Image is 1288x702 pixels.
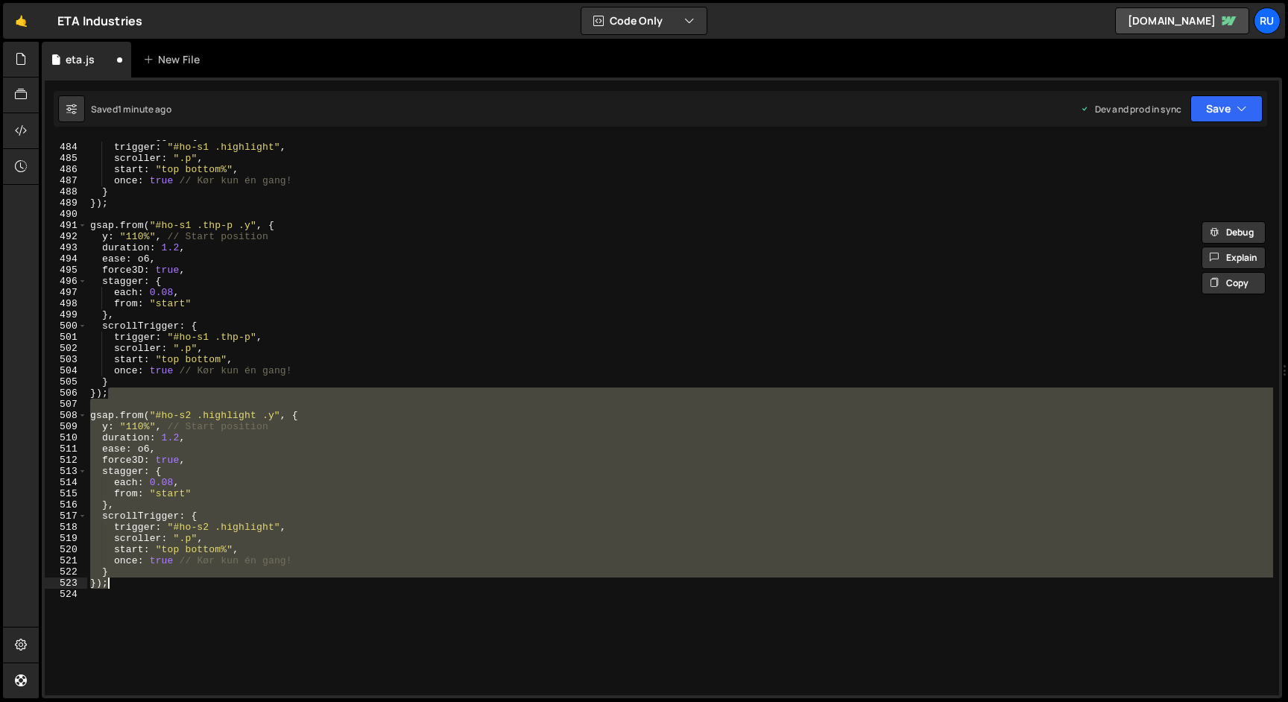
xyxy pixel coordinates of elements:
[91,103,171,116] div: Saved
[45,421,87,432] div: 509
[45,153,87,164] div: 485
[45,242,87,253] div: 493
[45,555,87,566] div: 521
[45,499,87,510] div: 516
[45,265,87,276] div: 495
[45,142,87,153] div: 484
[45,343,87,354] div: 502
[57,12,142,30] div: ETA Industries
[45,488,87,499] div: 515
[1202,247,1266,269] button: Explain
[118,103,171,116] div: 1 minute ago
[45,231,87,242] div: 492
[45,365,87,376] div: 504
[1190,95,1263,122] button: Save
[45,566,87,578] div: 522
[45,510,87,522] div: 517
[45,533,87,544] div: 519
[45,388,87,399] div: 506
[45,376,87,388] div: 505
[45,186,87,197] div: 488
[45,477,87,488] div: 514
[45,578,87,589] div: 523
[1115,7,1249,34] a: [DOMAIN_NAME]
[3,3,40,39] a: 🤙
[45,298,87,309] div: 498
[45,455,87,466] div: 512
[45,443,87,455] div: 511
[143,52,206,67] div: New File
[45,309,87,320] div: 499
[45,522,87,533] div: 518
[45,320,87,332] div: 500
[45,399,87,410] div: 507
[45,466,87,477] div: 513
[45,197,87,209] div: 489
[45,589,87,600] div: 524
[45,544,87,555] div: 520
[66,52,95,67] div: eta.js
[45,276,87,287] div: 496
[1080,103,1181,116] div: Dev and prod in sync
[581,7,707,34] button: Code Only
[45,253,87,265] div: 494
[1254,7,1281,34] a: Ru
[45,410,87,421] div: 508
[1202,272,1266,294] button: Copy
[45,287,87,298] div: 497
[45,332,87,343] div: 501
[1202,221,1266,244] button: Debug
[45,164,87,175] div: 486
[45,175,87,186] div: 487
[45,354,87,365] div: 503
[45,209,87,220] div: 490
[45,432,87,443] div: 510
[45,220,87,231] div: 491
